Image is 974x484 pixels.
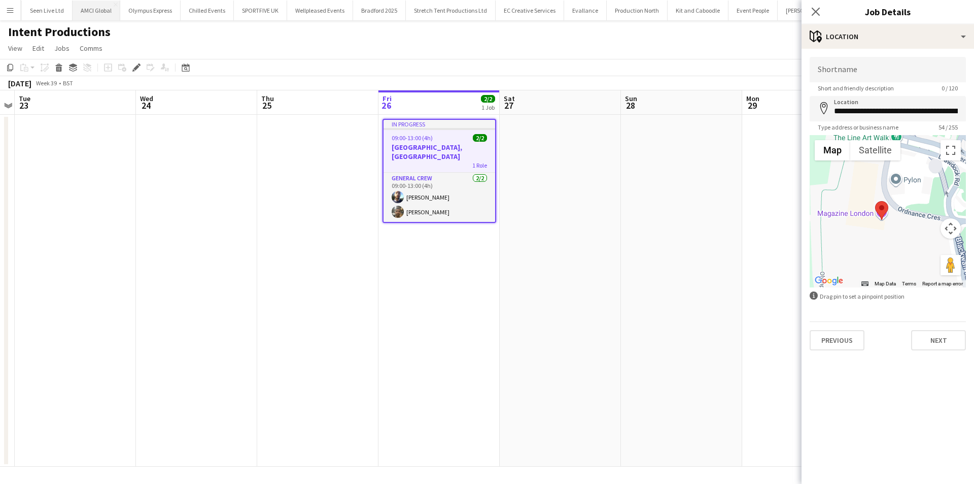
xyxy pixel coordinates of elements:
a: View [4,42,26,55]
span: Edit [32,44,44,53]
span: Jobs [54,44,69,53]
span: Tue [19,94,30,103]
button: Olympus Express [120,1,181,20]
button: Event People [728,1,778,20]
span: 27 [502,100,515,111]
img: Google [812,274,846,287]
app-card-role: General Crew2/209:00-13:00 (4h)[PERSON_NAME][PERSON_NAME] [384,173,495,222]
div: In progress [384,120,495,128]
span: 28 [623,100,637,111]
span: Type address or business name [810,123,907,131]
span: Thu [261,94,274,103]
button: Previous [810,330,864,350]
span: 1 Role [472,162,487,169]
h3: Job Details [802,5,974,18]
button: Chilled Events [181,1,234,20]
div: Drag pin to set a pinpoint position [810,292,966,301]
span: 2/2 [481,95,495,103]
a: Terms (opens in new tab) [902,281,916,286]
span: Comms [80,44,102,53]
div: 1 Job [481,104,495,111]
a: Report a map error [922,281,963,286]
a: Edit [28,42,48,55]
span: 26 [381,100,392,111]
app-job-card: In progress09:00-13:00 (4h)2/2[GEOGRAPHIC_DATA], [GEOGRAPHIC_DATA]1 RoleGeneral Crew2/209:00-13:0... [382,119,496,223]
span: Mon [746,94,759,103]
span: 54 / 255 [930,123,966,131]
h1: Intent Productions [8,24,111,40]
button: SPORTFIVE UK [234,1,287,20]
button: Wellpleased Events [287,1,353,20]
span: 23 [17,100,30,111]
a: Comms [76,42,107,55]
span: 25 [260,100,274,111]
button: Evallance [564,1,607,20]
span: Week 39 [33,79,59,87]
span: 2/2 [473,134,487,142]
div: Location [802,24,974,49]
span: Wed [140,94,153,103]
h3: [GEOGRAPHIC_DATA], [GEOGRAPHIC_DATA] [384,143,495,161]
button: EC Creative Services [496,1,564,20]
button: Stretch Tent Productions Ltd [406,1,496,20]
span: View [8,44,22,53]
button: Next [911,330,966,350]
span: Sat [504,94,515,103]
span: 24 [138,100,153,111]
span: Fri [382,94,392,103]
button: Kit and Caboodle [668,1,728,20]
button: AMCI Global [73,1,120,20]
span: Sun [625,94,637,103]
button: Show satellite imagery [850,140,900,160]
div: BST [63,79,73,87]
a: Open this area in Google Maps (opens a new window) [812,274,846,287]
button: Map Data [875,280,896,287]
button: Production North [607,1,668,20]
button: Show street map [815,140,850,160]
span: 09:00-13:00 (4h) [392,134,433,142]
button: Seen Live Ltd [22,1,73,20]
button: Drag Pegman onto the map to open Street View [941,255,961,275]
span: Short and friendly description [810,84,902,92]
button: Keyboard shortcuts [861,280,868,287]
button: Toggle fullscreen view [941,140,961,160]
button: Map camera controls [941,218,961,239]
span: 0 / 120 [933,84,966,92]
button: [PERSON_NAME] [778,1,838,20]
button: Bradford 2025 [353,1,406,20]
div: [DATE] [8,78,31,88]
span: 29 [745,100,759,111]
a: Jobs [50,42,74,55]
